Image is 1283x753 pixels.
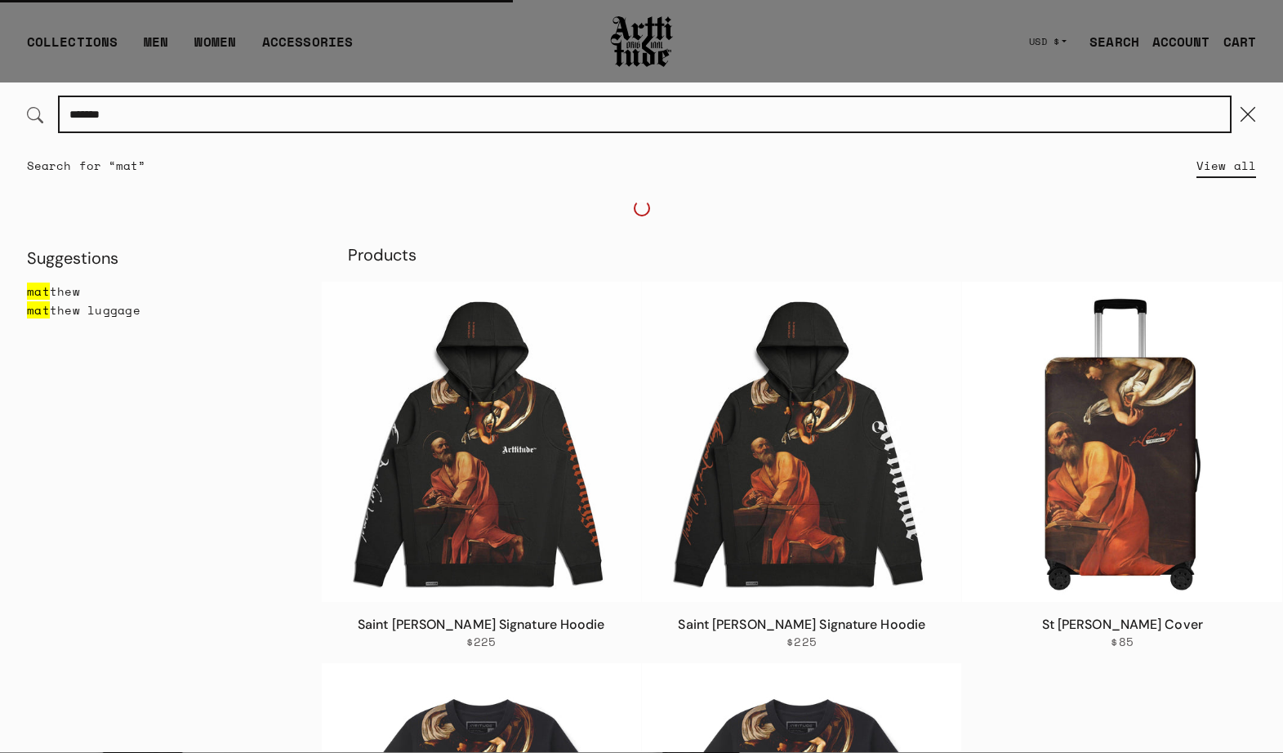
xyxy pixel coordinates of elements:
span: thew luggage [50,301,140,319]
button: Close [1230,96,1266,132]
span: thew [50,283,80,300]
span: View all [1196,158,1256,174]
h2: Suggestions [27,248,295,269]
span: $225 [786,635,817,649]
mark: mat [27,283,50,300]
span: $225 [466,635,497,649]
a: St Matthew Luggage CoverSt Matthew Luggage Cover [962,282,1281,601]
img: Saint Matthew Signature Hoodie [642,282,961,601]
img: St Matthew Luggage Cover [962,282,1281,601]
span: $85 [1111,635,1134,649]
a: St [PERSON_NAME] Cover [1042,616,1203,633]
h2: Products [322,229,1283,282]
a: Saint [PERSON_NAME] Signature Hoodie [678,616,925,633]
span: Search for “mat” [27,157,146,174]
a: Saint [PERSON_NAME] Signature Hoodie [358,616,605,633]
a: View all [1196,148,1256,184]
img: Saint Matthew Signature Hoodie [322,282,641,601]
a: Saint Matthew Signature HoodieSaint Matthew Signature Hoodie [322,282,641,601]
input: Search... [60,97,1230,131]
a: matthew luggage [27,301,295,319]
a: Search for “mat” [27,158,146,174]
a: matthew [27,282,295,301]
a: Saint Matthew Signature HoodieSaint Matthew Signature Hoodie [642,282,961,601]
mark: mat [27,301,50,319]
